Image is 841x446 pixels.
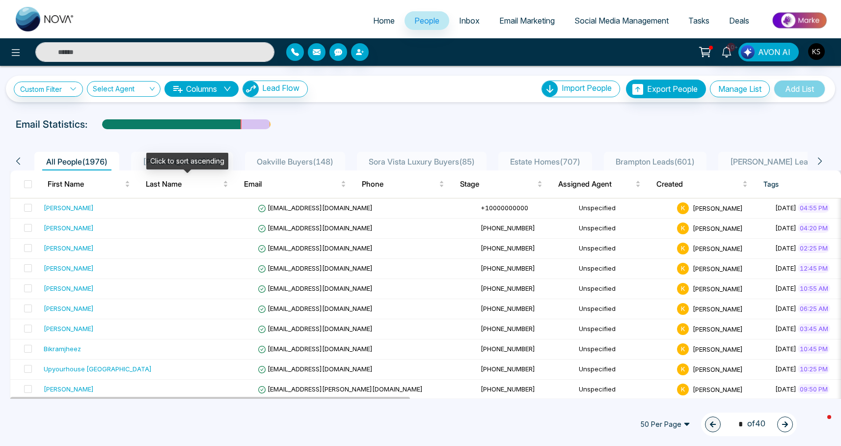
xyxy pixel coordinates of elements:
span: [PHONE_NUMBER] [481,325,535,333]
div: [PERSON_NAME] [44,243,94,253]
span: Social Media Management [574,16,669,26]
span: [DATE] [775,224,796,232]
span: People [414,16,439,26]
span: [PHONE_NUMBER] [481,264,535,272]
span: [PHONE_NUMBER] [481,365,535,373]
p: Email Statistics: [16,117,87,132]
span: [EMAIL_ADDRESS][DOMAIN_NAME] [258,204,373,212]
span: K [677,202,689,214]
span: Phone [362,178,437,190]
th: Assigned Agent [550,170,649,198]
div: [PERSON_NAME] [44,324,94,334]
span: 09:50 PM [798,384,830,394]
span: 50 Per Page [633,417,697,432]
th: Phone [354,170,452,198]
span: 04:55 PM [798,203,830,213]
span: Inbox [459,16,480,26]
span: [EMAIL_ADDRESS][PERSON_NAME][DOMAIN_NAME] [258,385,423,393]
span: [PHONE_NUMBER] [481,244,535,252]
span: Stage [460,178,535,190]
a: Inbox [449,11,489,30]
span: +10000000000 [481,204,528,212]
span: down [223,85,231,93]
div: Click to sort ascending [146,153,228,169]
span: 04:20 PM [798,223,830,233]
span: [EMAIL_ADDRESS][DOMAIN_NAME] [258,345,373,353]
span: K [677,303,689,315]
span: 03:45 AM [798,324,830,334]
span: K [677,323,689,335]
span: [PERSON_NAME] Leads ( 228 ) [726,157,841,167]
img: Nova CRM Logo [16,7,75,31]
span: [DATE] [775,204,796,212]
span: [PERSON_NAME] ( 84 ) [139,157,225,167]
span: [EMAIL_ADDRESS][DOMAIN_NAME] [258,224,373,232]
span: [DATE] [775,284,796,292]
span: Email [244,178,339,190]
div: Upyourhouse [GEOGRAPHIC_DATA] [44,364,152,374]
span: Email Marketing [499,16,555,26]
button: Columnsdown [164,81,239,97]
span: 02:25 PM [798,243,830,253]
th: First Name [40,170,138,198]
span: K [677,243,689,254]
span: [PERSON_NAME] [693,204,743,212]
span: [PERSON_NAME] [693,224,743,232]
button: Lead Flow [243,81,308,97]
span: [PERSON_NAME] [693,325,743,333]
span: Created [656,178,740,190]
div: [PERSON_NAME] [44,203,94,213]
span: Brampton Leads ( 601 ) [612,157,699,167]
a: Email Marketing [489,11,565,30]
span: Home [373,16,395,26]
span: [DATE] [775,305,796,312]
span: [EMAIL_ADDRESS][DOMAIN_NAME] [258,325,373,333]
td: Unspecified [575,219,673,239]
span: [PHONE_NUMBER] [481,385,535,393]
span: [PHONE_NUMBER] [481,284,535,292]
span: Last Name [146,178,221,190]
td: Unspecified [575,339,673,360]
td: Unspecified [575,198,673,219]
span: [DATE] [775,264,796,272]
span: [DATE] [775,345,796,353]
th: Email [236,170,354,198]
button: Export People [626,80,706,98]
td: Unspecified [575,319,673,339]
span: All People ( 1976 ) [42,157,111,167]
span: [DATE] [775,325,796,333]
span: 06:25 AM [798,304,830,313]
span: AVON AI [758,46,790,58]
span: [PERSON_NAME] [693,284,743,292]
span: Export People [647,84,698,94]
span: [PHONE_NUMBER] [481,224,535,232]
a: Lead FlowLead Flow [239,81,308,97]
span: Sora Vista Luxury Buyers ( 85 ) [365,157,479,167]
span: [DATE] [775,385,796,393]
th: Last Name [138,170,236,198]
img: Market-place.gif [764,9,835,31]
span: [EMAIL_ADDRESS][DOMAIN_NAME] [258,365,373,373]
span: Assigned Agent [558,178,633,190]
span: Deals [729,16,749,26]
a: Deals [719,11,759,30]
a: Custom Filter [14,82,83,97]
a: Tasks [678,11,719,30]
span: [PHONE_NUMBER] [481,305,535,312]
span: [PHONE_NUMBER] [481,345,535,353]
div: [PERSON_NAME] [44,223,94,233]
span: 10:25 PM [798,364,830,374]
div: [PERSON_NAME] [44,283,94,293]
a: 10+ [715,43,738,60]
span: K [677,223,689,234]
td: Unspecified [575,299,673,319]
span: K [677,283,689,295]
span: K [677,363,689,375]
td: Unspecified [575,239,673,259]
span: [EMAIL_ADDRESS][DOMAIN_NAME] [258,305,373,312]
span: [PERSON_NAME] [693,345,743,353]
span: [EMAIL_ADDRESS][DOMAIN_NAME] [258,264,373,272]
td: Unspecified [575,279,673,299]
span: [PERSON_NAME] [693,365,743,373]
div: [PERSON_NAME] [44,384,94,394]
